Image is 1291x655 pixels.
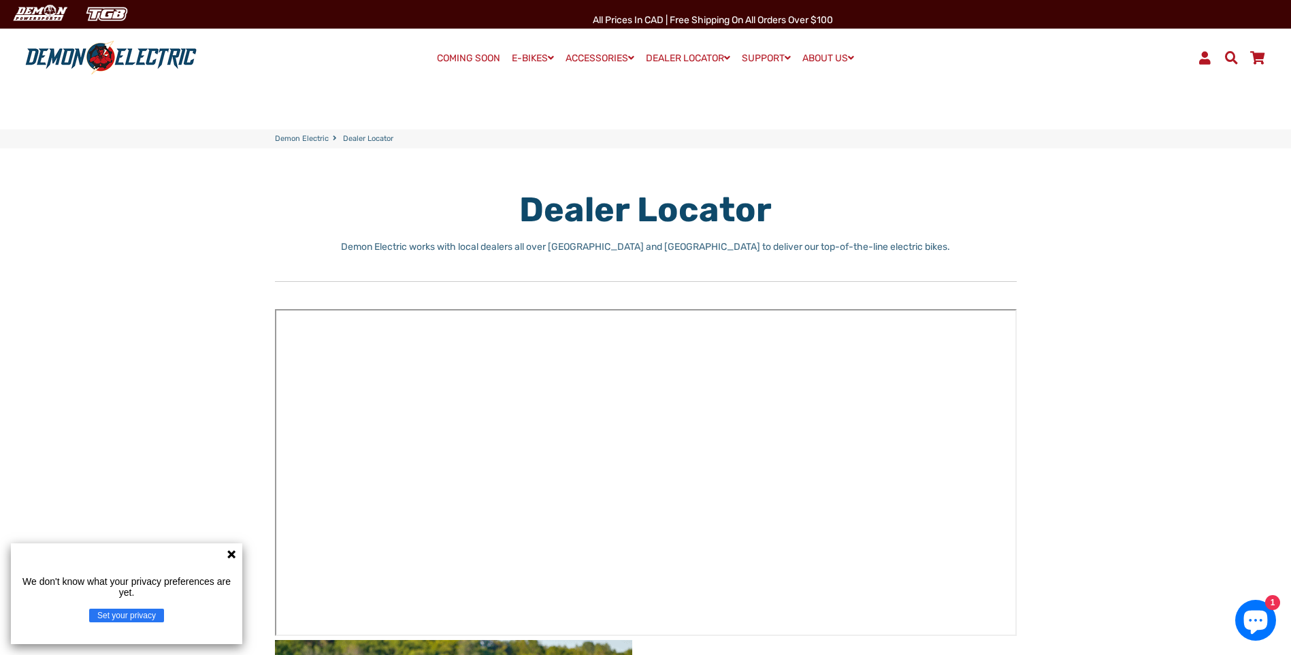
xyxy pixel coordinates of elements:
[343,133,393,145] span: Dealer Locator
[737,48,796,68] a: SUPPORT
[16,576,237,598] p: We don't know what your privacy preferences are yet.
[593,14,833,26] span: All Prices in CAD | Free shipping on all orders over $100
[432,49,505,68] a: COMING SOON
[507,48,559,68] a: E-BIKES
[275,133,329,145] a: Demon Electric
[275,240,1017,254] div: Demon Electric works with local dealers all over [GEOGRAPHIC_DATA] and [GEOGRAPHIC_DATA] to deliv...
[89,609,164,622] button: Set your privacy
[20,40,201,76] img: Demon Electric logo
[561,48,639,68] a: ACCESSORIES
[798,48,859,68] a: ABOUT US
[79,3,135,25] img: TGB Canada
[641,48,735,68] a: DEALER LOCATOR
[1231,600,1280,644] inbox-online-store-chat: Shopify online store chat
[275,189,1017,230] h1: Dealer Locator
[7,3,72,25] img: Demon Electric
